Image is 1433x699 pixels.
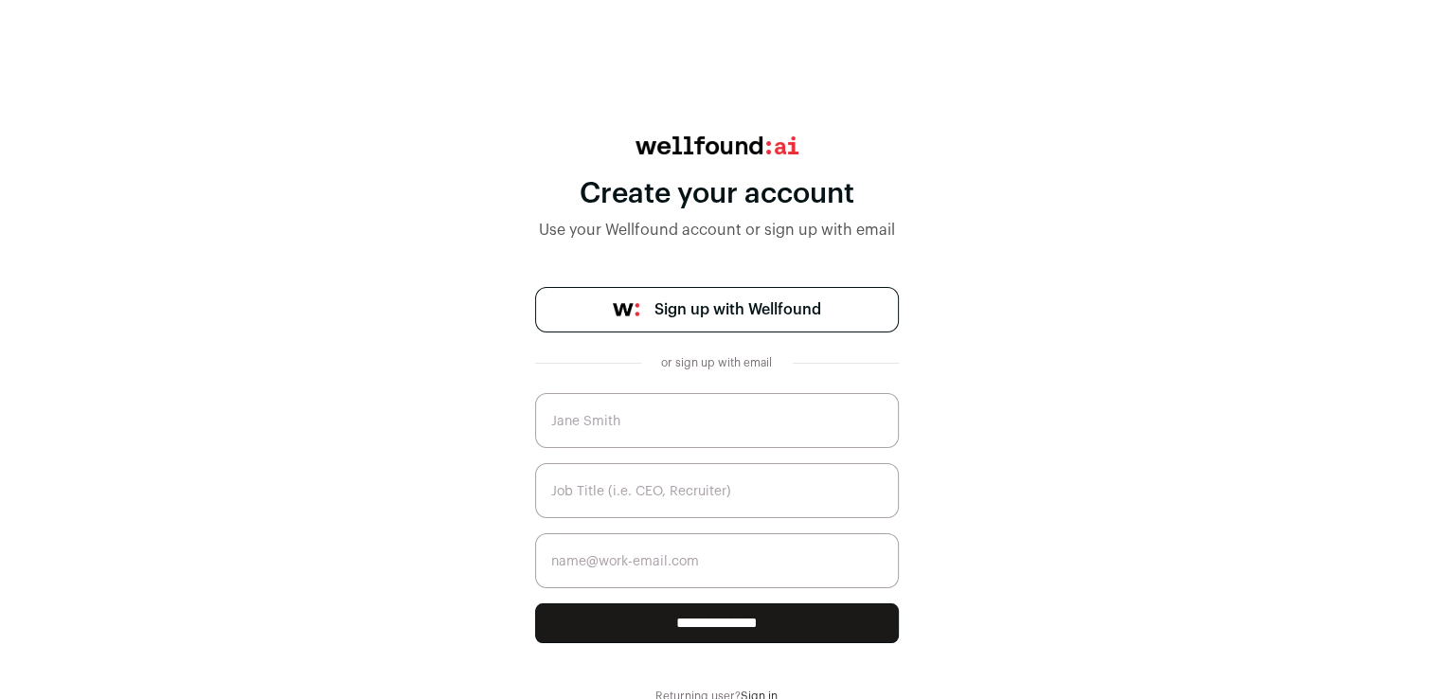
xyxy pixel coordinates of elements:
div: Create your account [535,177,899,211]
img: wellfound-symbol-flush-black-fb3c872781a75f747ccb3a119075da62bfe97bd399995f84a933054e44a575c4.png [613,303,639,316]
div: or sign up with email [656,355,778,370]
a: Sign up with Wellfound [535,287,899,332]
div: Use your Wellfound account or sign up with email [535,219,899,242]
img: wellfound:ai [636,136,798,154]
input: Jane Smith [535,393,899,448]
input: Job Title (i.e. CEO, Recruiter) [535,463,899,518]
input: name@work-email.com [535,533,899,588]
span: Sign up with Wellfound [654,298,821,321]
